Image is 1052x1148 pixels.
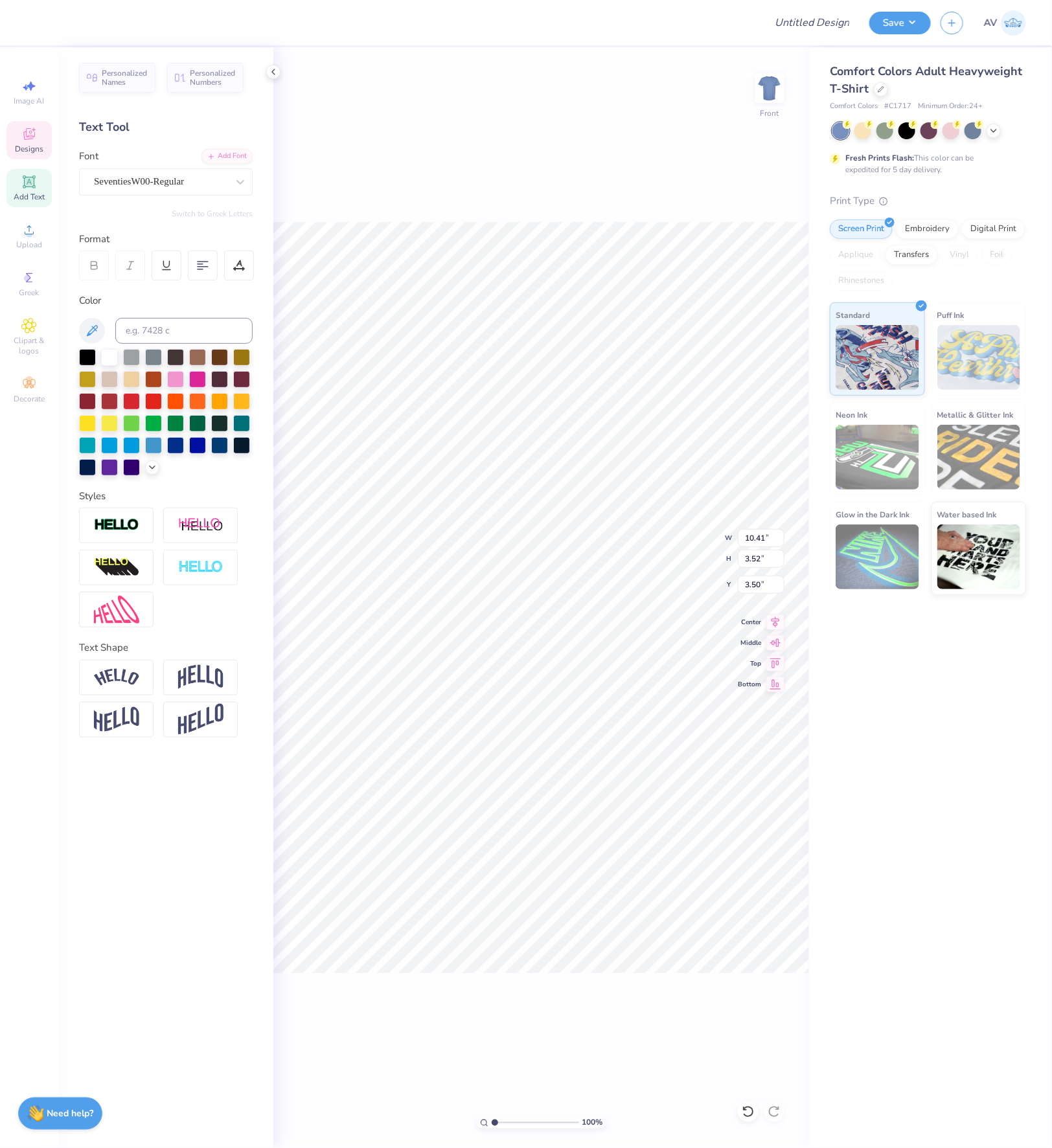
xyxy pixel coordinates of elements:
img: Aargy Velasco [1001,10,1026,36]
a: AV [984,10,1026,36]
span: Center [738,618,761,627]
span: Standard [836,308,870,322]
img: Rise [178,704,223,736]
span: Designs [15,144,43,154]
img: Glow in the Dark Ink [836,524,919,589]
strong: Need help? [47,1108,94,1120]
div: Print Type [830,194,1026,208]
span: Metallic & Glitter Ink [937,408,1014,422]
img: Water based Ink [937,524,1021,589]
span: Decorate [14,394,45,404]
span: Neon Ink [836,408,867,422]
div: Vinyl [941,245,978,265]
div: Text Shape [79,640,253,655]
span: Image AI [14,96,45,106]
span: Puff Ink [937,308,965,322]
span: Personalized Names [102,69,148,87]
div: Embroidery [897,219,958,239]
span: Clipart & logos [6,335,52,356]
div: Styles [79,489,253,504]
input: Untitled Design [764,10,860,36]
img: Shadow [178,517,223,534]
span: Middle [738,638,761,647]
span: Top [738,659,761,668]
img: Arch [178,665,223,690]
strong: Fresh Prints Flash: [845,153,914,163]
button: Switch to Greek Letters [172,208,253,219]
span: Water based Ink [937,508,997,521]
span: Comfort Colors Adult Heavyweight T-Shirt [830,63,1022,96]
div: Digital Print [962,219,1025,239]
span: # C1717 [884,101,911,112]
input: e.g. 7428 c [115,318,253,344]
img: 3d Illusion [94,557,139,578]
div: Screen Print [830,219,893,239]
img: Free Distort [94,596,139,624]
img: Front [757,75,783,101]
span: Personalized Numbers [190,69,236,87]
div: Add Font [201,149,253,164]
img: Negative Space [178,560,223,575]
div: Format [79,232,254,247]
img: Standard [836,325,919,390]
div: Rhinestones [830,271,893,291]
span: Greek [19,287,40,298]
img: Puff Ink [937,325,1021,390]
span: 100 % [582,1117,603,1129]
img: Stroke [94,518,139,533]
div: Applique [830,245,882,265]
div: Transfers [886,245,937,265]
span: Comfort Colors [830,101,878,112]
div: Front [760,107,779,119]
button: Save [869,12,931,34]
span: AV [984,16,998,30]
img: Arc [94,669,139,686]
img: Flag [94,707,139,732]
label: Font [79,149,98,164]
div: Foil [981,245,1012,265]
img: Metallic & Glitter Ink [937,425,1021,490]
div: Text Tool [79,118,253,136]
span: Add Text [14,192,45,202]
div: This color can be expedited for 5 day delivery. [845,152,1005,175]
div: Color [79,293,253,308]
span: Upload [16,240,42,250]
span: Glow in the Dark Ink [836,508,909,521]
span: Minimum Order: 24 + [918,101,983,112]
img: Neon Ink [836,425,919,490]
span: Bottom [738,680,761,689]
